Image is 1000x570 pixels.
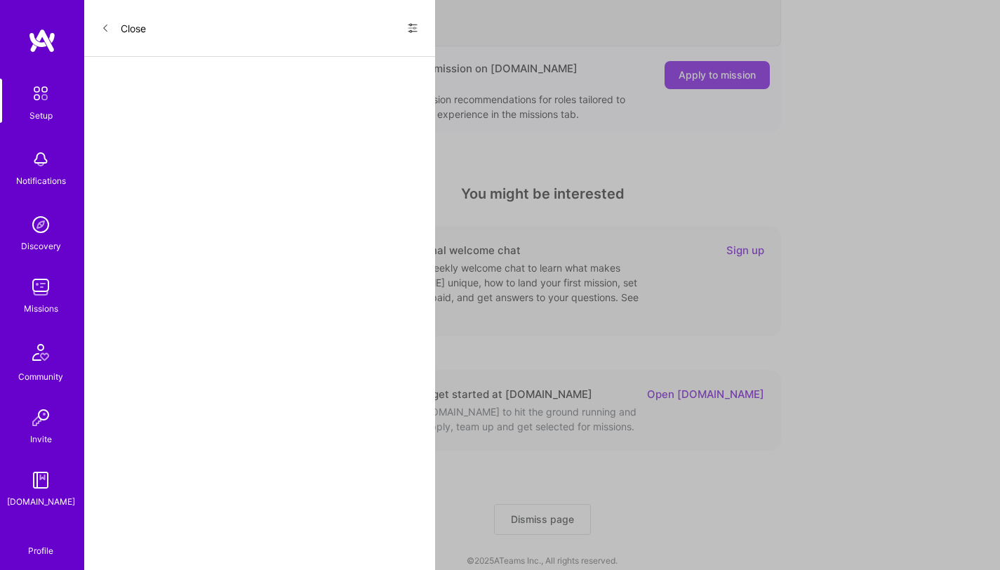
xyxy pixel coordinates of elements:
div: Setup [29,108,53,123]
button: Close [101,17,146,39]
div: Discovery [21,239,61,253]
a: Profile [23,529,58,557]
div: Notifications [16,173,66,188]
div: Missions [24,301,58,316]
img: Community [24,336,58,369]
div: [DOMAIN_NAME] [7,494,75,509]
img: setup [26,79,55,108]
img: bell [27,145,55,173]
div: Profile [28,543,53,557]
img: Invite [27,404,55,432]
div: Community [18,369,63,384]
img: guide book [27,466,55,494]
div: Invite [30,432,52,446]
img: logo [28,28,56,53]
img: teamwork [27,273,55,301]
img: discovery [27,211,55,239]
